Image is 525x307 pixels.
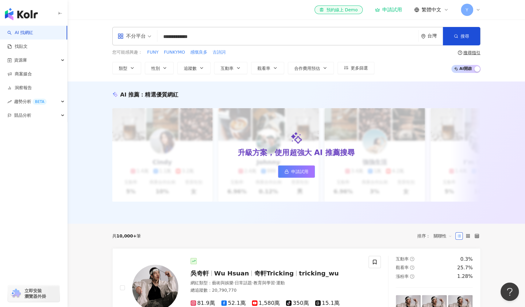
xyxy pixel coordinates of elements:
[291,169,308,174] span: 申請試用
[25,288,46,299] span: 立即安裝 瀏覽器外掛
[8,285,60,302] a: chrome extension立即安裝 瀏覽器外掛
[417,231,455,241] div: 排序：
[251,62,284,74] button: 觀看率
[10,289,22,298] img: chrome extension
[191,280,361,286] div: 網紅類型 ：
[120,91,178,98] div: AI 推薦 ：
[315,300,340,306] span: 15.1萬
[278,165,315,178] a: 申請試用
[410,265,414,270] span: question-circle
[299,270,339,277] span: tricking_wu
[214,270,249,277] span: Wu Hsuan
[421,34,426,39] span: environment
[422,6,441,13] span: 繁體中文
[319,7,357,13] div: 預約線上 Demo
[234,280,235,285] span: ·
[458,51,462,55] span: question-circle
[235,280,252,285] span: 日常話題
[288,62,334,74] button: 合作費用預估
[252,280,253,285] span: ·
[5,8,38,20] img: logo
[410,257,414,261] span: question-circle
[396,256,409,261] span: 互動率
[7,44,28,50] a: 找貼文
[315,6,362,14] a: 預約線上 Demo
[145,62,174,74] button: 性別
[177,62,210,74] button: 追蹤數
[427,33,443,39] div: 台灣
[14,108,31,122] span: 競品分析
[214,62,247,74] button: 互動率
[33,99,47,105] div: BETA
[147,49,159,56] button: FUNY
[500,282,519,301] iframe: Help Scout Beacon - Open
[396,274,409,279] span: 漲粉率
[252,300,280,306] span: 1,580萬
[190,49,208,56] button: 感慨良多
[7,100,12,104] span: rise
[275,280,276,285] span: ·
[253,280,275,285] span: 教育與學習
[112,62,141,74] button: 類型
[145,91,178,98] span: 精選優質網紅
[465,6,468,13] span: Y
[151,66,160,71] span: 性別
[118,33,124,39] span: appstore
[112,233,141,238] div: 共 筆
[7,30,33,36] a: searchAI 找網紅
[238,148,354,158] div: 升級方案，使用超強大 AI 推薦搜尋
[410,274,414,279] span: question-circle
[212,280,234,285] span: 藝術與娛樂
[457,264,473,271] div: 25.7%
[164,49,185,55] span: FUNKYMO
[457,273,473,280] div: 1.28%
[14,53,27,67] span: 資源庫
[221,66,234,71] span: 互動率
[221,300,246,306] span: 52.1萬
[461,34,469,39] span: 搜尋
[338,62,374,74] button: 更多篩選
[7,85,32,91] a: 洞察報告
[164,49,185,56] button: FUNKYMO
[184,66,197,71] span: 追蹤數
[434,231,452,241] span: 關聯性
[112,49,142,55] span: 您可能感興趣：
[294,66,320,71] span: 合作費用預估
[351,66,368,70] span: 更多篩選
[191,270,209,277] span: 吳奇軒
[14,95,47,108] span: 趨勢分析
[276,280,285,285] span: 運動
[443,27,480,45] button: 搜尋
[212,49,226,56] button: 古詩詞
[286,300,309,306] span: 350萬
[396,265,409,270] span: 觀看率
[375,7,402,13] a: 申請試用
[119,66,127,71] span: 類型
[7,71,32,77] a: 商案媒合
[117,233,137,238] span: 10,000+
[191,300,215,306] span: 81.9萬
[460,256,473,263] div: 0.3%
[190,49,207,55] span: 感慨良多
[118,31,146,41] div: 不分平台
[463,50,481,55] div: 搜尋指引
[191,287,361,294] div: 總追蹤數 ： 20,790,770
[213,49,226,55] span: 古詩詞
[257,66,270,71] span: 觀看率
[254,270,294,277] span: 奇軒Tricking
